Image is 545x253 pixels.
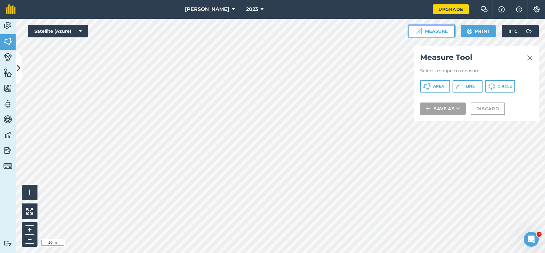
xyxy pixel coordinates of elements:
img: svg+xml;base64,PD94bWwgdmVyc2lvbj0iMS4wIiBlbmNvZGluZz0idXRmLTgiPz4KPCEtLSBHZW5lcmF0b3I6IEFkb2JlIE... [3,53,12,61]
img: svg+xml;base64,PHN2ZyB4bWxucz0iaHR0cDovL3d3dy53My5vcmcvMjAwMC9zdmciIHdpZHRoPSI1NiIgaGVpZ2h0PSI2MC... [3,68,12,77]
img: svg+xml;base64,PHN2ZyB4bWxucz0iaHR0cDovL3d3dy53My5vcmcvMjAwMC9zdmciIHdpZHRoPSIxNyIgaGVpZ2h0PSIxNy... [516,6,522,13]
span: 2023 [246,6,258,13]
img: svg+xml;base64,PHN2ZyB4bWxucz0iaHR0cDovL3d3dy53My5vcmcvMjAwMC9zdmciIHdpZHRoPSIxOSIgaGVpZ2h0PSIyNC... [467,27,473,35]
img: svg+xml;base64,PD94bWwgdmVyc2lvbj0iMS4wIiBlbmNvZGluZz0idXRmLTgiPz4KPCEtLSBHZW5lcmF0b3I6IEFkb2JlIE... [523,25,535,37]
img: svg+xml;base64,PD94bWwgdmVyc2lvbj0iMS4wIiBlbmNvZGluZz0idXRmLTgiPz4KPCEtLSBHZW5lcmF0b3I6IEFkb2JlIE... [3,146,12,155]
span: [PERSON_NAME] [185,6,229,13]
button: Discard [471,103,505,115]
button: 11 °C [502,25,539,37]
button: Print [461,25,496,37]
img: svg+xml;base64,PD94bWwgdmVyc2lvbj0iMS4wIiBlbmNvZGluZz0idXRmLTgiPz4KPCEtLSBHZW5lcmF0b3I6IEFkb2JlIE... [3,21,12,31]
img: svg+xml;base64,PD94bWwgdmVyc2lvbj0iMS4wIiBlbmNvZGluZz0idXRmLTgiPz4KPCEtLSBHZW5lcmF0b3I6IEFkb2JlIE... [3,162,12,170]
button: Save as [420,103,466,115]
img: svg+xml;base64,PD94bWwgdmVyc2lvbj0iMS4wIiBlbmNvZGluZz0idXRmLTgiPz4KPCEtLSBHZW5lcmF0b3I6IEFkb2JlIE... [3,240,12,246]
img: svg+xml;base64,PD94bWwgdmVyc2lvbj0iMS4wIiBlbmNvZGluZz0idXRmLTgiPz4KPCEtLSBHZW5lcmF0b3I6IEFkb2JlIE... [3,99,12,108]
img: svg+xml;base64,PHN2ZyB4bWxucz0iaHR0cDovL3d3dy53My5vcmcvMjAwMC9zdmciIHdpZHRoPSI1NiIgaGVpZ2h0PSI2MC... [3,37,12,46]
img: A cog icon [533,6,540,12]
img: A question mark icon [498,6,505,12]
button: Line [453,80,483,93]
img: fieldmargin Logo [6,4,16,14]
span: Circle [498,84,512,89]
a: Upgrade [433,4,469,14]
span: 1 [537,232,542,237]
button: i [22,185,37,200]
button: Circle [485,80,515,93]
img: svg+xml;base64,PHN2ZyB4bWxucz0iaHR0cDovL3d3dy53My5vcmcvMjAwMC9zdmciIHdpZHRoPSI1NiIgaGVpZ2h0PSI2MC... [3,84,12,93]
img: svg+xml;base64,PD94bWwgdmVyc2lvbj0iMS4wIiBlbmNvZGluZz0idXRmLTgiPz4KPCEtLSBHZW5lcmF0b3I6IEFkb2JlIE... [3,130,12,140]
h2: Measure Tool [420,52,533,65]
button: Measure [409,25,455,37]
span: i [29,189,31,196]
button: Area [420,80,450,93]
span: Line [466,84,475,89]
img: Four arrows, one pointing top left, one top right, one bottom right and the last bottom left [26,208,33,215]
button: Satellite (Azure) [28,25,88,37]
img: Ruler icon [415,28,422,34]
span: 11 ° C [508,25,518,37]
img: svg+xml;base64,PD94bWwgdmVyc2lvbj0iMS4wIiBlbmNvZGluZz0idXRmLTgiPz4KPCEtLSBHZW5lcmF0b3I6IEFkb2JlIE... [3,115,12,124]
span: Area [433,84,444,89]
img: Two speech bubbles overlapping with the left bubble in the forefront [480,6,488,12]
img: svg+xml;base64,PHN2ZyB4bWxucz0iaHR0cDovL3d3dy53My5vcmcvMjAwMC9zdmciIHdpZHRoPSIyMiIgaGVpZ2h0PSIzMC... [527,54,533,62]
p: Select a shape to measure [420,68,533,74]
button: + [25,225,34,235]
iframe: Intercom live chat [524,232,539,247]
img: svg+xml;base64,PHN2ZyB4bWxucz0iaHR0cDovL3d3dy53My5vcmcvMjAwMC9zdmciIHdpZHRoPSIxNCIgaGVpZ2h0PSIyNC... [426,105,430,112]
button: – [25,235,34,244]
